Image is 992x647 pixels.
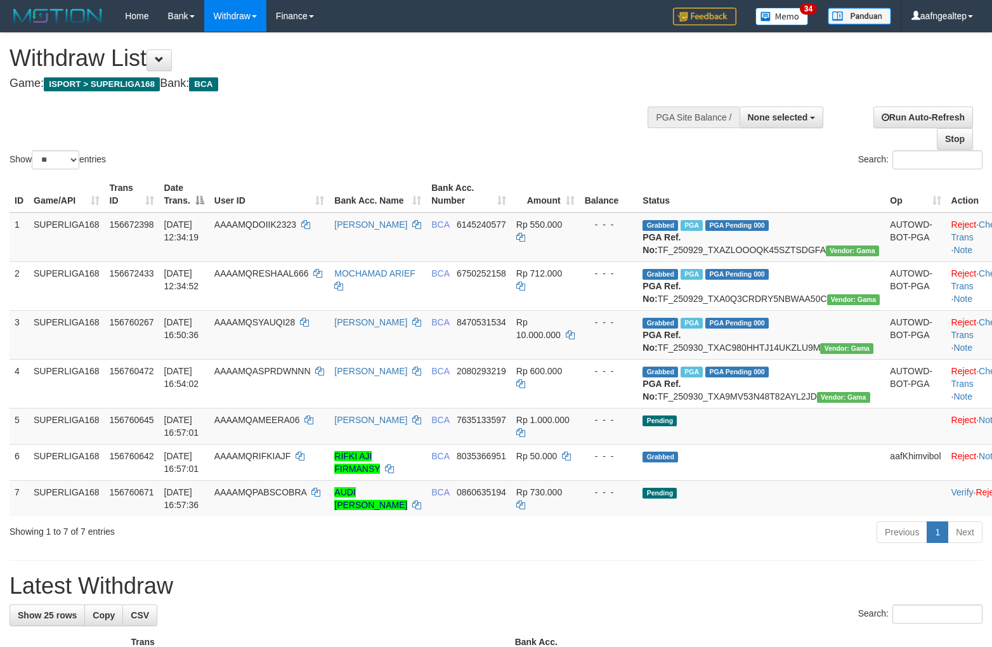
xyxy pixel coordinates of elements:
span: 156760671 [110,487,154,497]
span: [DATE] 16:57:01 [164,415,199,438]
td: AUTOWD-BOT-PGA [885,310,946,359]
td: TF_250929_TXAZLOOOQK45SZTSDGFA [637,212,885,262]
span: [DATE] 16:57:01 [164,451,199,474]
td: 7 [10,480,29,516]
th: Amount: activate to sort column ascending [511,176,580,212]
span: Rp 550.000 [516,219,562,230]
a: Stop [937,128,973,150]
td: 2 [10,261,29,310]
th: Game/API: activate to sort column ascending [29,176,105,212]
a: 1 [927,521,948,543]
td: 4 [10,359,29,408]
a: Note [953,391,972,402]
span: Vendor URL: https://trx31.1velocity.biz [817,392,870,403]
span: AAAAMQRESHAAL666 [214,268,309,278]
a: MOCHAMAD ARIEF [334,268,415,278]
span: Rp 50.000 [516,451,558,461]
th: Status [637,176,885,212]
span: BCA [189,77,218,91]
span: Grabbed [643,452,678,462]
td: AUTOWD-BOT-PGA [885,359,946,408]
label: Search: [858,605,982,624]
span: CSV [131,610,149,620]
span: Copy 2080293219 to clipboard [457,366,506,376]
span: Grabbed [643,318,678,329]
span: [DATE] 16:54:02 [164,366,199,389]
img: Feedback.jpg [673,8,736,25]
a: Copy [84,605,123,626]
span: ISPORT > SUPERLIGA168 [44,77,160,91]
span: Copy 0860635194 to clipboard [457,487,506,497]
span: 156760642 [110,451,154,461]
td: 1 [10,212,29,262]
span: BCA [431,487,449,497]
div: - - - [585,450,633,462]
span: BCA [431,268,449,278]
a: Verify [951,487,974,497]
input: Search: [892,605,982,624]
img: Button%20Memo.svg [755,8,809,25]
b: PGA Ref. No: [643,379,681,402]
td: TF_250930_TXAC980HHTJ14UKZLU9M [637,310,885,359]
b: PGA Ref. No: [643,232,681,255]
span: PGA Pending [705,367,769,377]
span: AAAAMQAMEERA06 [214,415,300,425]
h4: Game: Bank: [10,77,649,90]
label: Search: [858,150,982,169]
div: - - - [585,218,633,231]
span: Copy 6750252158 to clipboard [457,268,506,278]
a: [PERSON_NAME] [334,366,407,376]
input: Search: [892,150,982,169]
span: [DATE] 12:34:52 [164,268,199,291]
b: PGA Ref. No: [643,330,681,353]
select: Showentries [32,150,79,169]
span: Marked by aafsoycanthlai [681,318,703,329]
td: SUPERLIGA168 [29,359,105,408]
div: - - - [585,267,633,280]
img: MOTION_logo.png [10,6,106,25]
th: ID [10,176,29,212]
span: PGA Pending [705,318,769,329]
span: PGA Pending [705,269,769,280]
a: Reject [951,451,977,461]
h1: Latest Withdraw [10,573,982,599]
span: 156760267 [110,317,154,327]
span: Copy 8035366951 to clipboard [457,451,506,461]
td: SUPERLIGA168 [29,480,105,516]
div: - - - [585,365,633,377]
td: TF_250929_TXA0Q3CRDRY5NBWAA50C [637,261,885,310]
span: Copy 7635133597 to clipboard [457,415,506,425]
label: Show entries [10,150,106,169]
button: None selected [740,107,824,128]
span: Grabbed [643,367,678,377]
a: Note [953,245,972,255]
span: 156672433 [110,268,154,278]
td: TF_250930_TXA9MV53N48T82AYL2JD [637,359,885,408]
span: Pending [643,415,677,426]
span: BCA [431,366,449,376]
span: BCA [431,219,449,230]
span: BCA [431,415,449,425]
a: Show 25 rows [10,605,85,626]
span: AAAAMQASPRDWNNN [214,366,311,376]
th: Trans ID: activate to sort column ascending [105,176,159,212]
td: aafKhimvibol [885,444,946,480]
th: User ID: activate to sort column ascending [209,176,329,212]
a: [PERSON_NAME] [334,317,407,327]
a: Reject [951,219,977,230]
td: SUPERLIGA168 [29,212,105,262]
th: Bank Acc. Name: activate to sort column ascending [329,176,426,212]
span: 156760472 [110,366,154,376]
div: PGA Site Balance / [648,107,739,128]
span: AAAAMQPABSCOBRA [214,487,306,497]
td: SUPERLIGA168 [29,444,105,480]
span: None selected [748,112,808,122]
span: 156672398 [110,219,154,230]
a: Reject [951,415,977,425]
span: Marked by aafsoycanthlai [681,220,703,231]
span: AAAAMQSYAUQI28 [214,317,295,327]
td: 5 [10,408,29,444]
h1: Withdraw List [10,46,649,71]
span: Grabbed [643,220,678,231]
span: Rp 10.000.000 [516,317,561,340]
